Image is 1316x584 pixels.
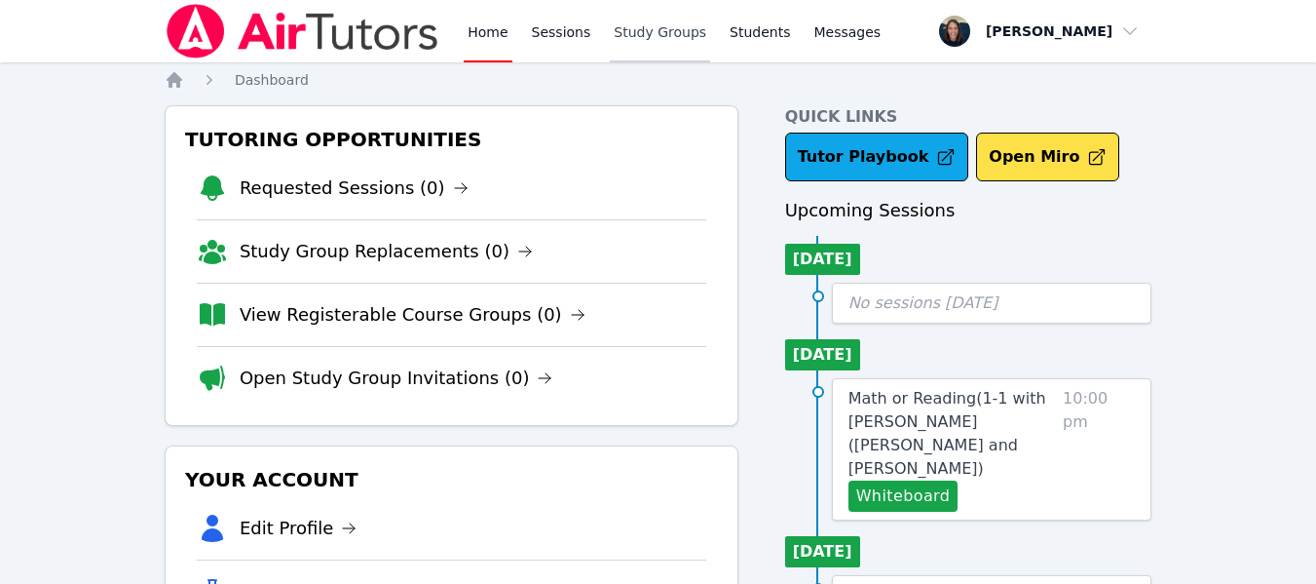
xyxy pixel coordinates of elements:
span: Dashboard [235,72,309,88]
button: Whiteboard [848,481,959,512]
li: [DATE] [785,536,860,567]
span: No sessions [DATE] [848,293,998,312]
a: Tutor Playbook [785,133,969,181]
a: Open Study Group Invitations (0) [240,365,553,392]
span: 10:00 pm [1063,387,1135,512]
nav: Breadcrumb [165,70,1151,90]
h3: Your Account [181,462,722,497]
a: Study Group Replacements (0) [240,238,533,265]
a: Edit Profile [240,515,357,542]
button: Open Miro [976,133,1119,181]
h3: Upcoming Sessions [785,197,1152,224]
li: [DATE] [785,339,860,370]
h4: Quick Links [785,105,1152,129]
a: Requested Sessions (0) [240,175,469,202]
span: Math or Reading ( 1-1 with [PERSON_NAME] ([PERSON_NAME] and [PERSON_NAME] ) [848,389,1046,478]
h3: Tutoring Opportunities [181,122,722,157]
a: Dashboard [235,70,309,90]
img: Air Tutors [165,4,440,58]
li: [DATE] [785,244,860,275]
span: Messages [814,22,882,42]
a: View Registerable Course Groups (0) [240,301,585,329]
a: Math or Reading(1-1 with [PERSON_NAME] ([PERSON_NAME] and [PERSON_NAME]) [848,387,1055,481]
